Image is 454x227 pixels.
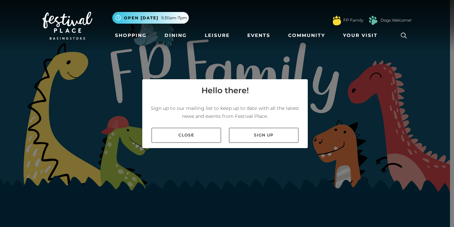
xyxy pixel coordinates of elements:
[201,85,249,97] h4: Hello there!
[161,15,187,21] span: 9.30am-7pm
[343,17,363,23] a: FP Family
[285,29,328,42] a: Community
[112,29,149,42] a: Shopping
[148,104,302,120] p: Sign up to our mailing list to keep up to date with all the latest news and events from Festival ...
[152,128,221,143] a: Close
[381,17,411,23] a: Dogs Welcome!
[43,12,92,40] img: Festival Place Logo
[112,12,189,24] button: Open [DATE] 9.30am-7pm
[245,29,273,42] a: Events
[124,15,159,21] span: Open [DATE]
[343,32,378,39] span: Your Visit
[229,128,298,143] a: Sign up
[162,29,189,42] a: Dining
[340,29,384,42] a: Your Visit
[202,29,232,42] a: Leisure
